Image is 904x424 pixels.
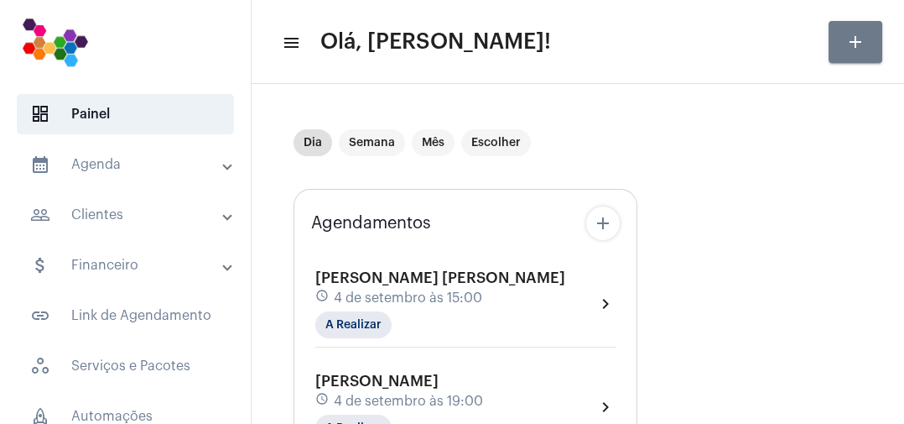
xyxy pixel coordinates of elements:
[30,104,50,124] span: sidenav icon
[282,33,299,53] mat-icon: sidenav icon
[13,8,96,76] img: 7bf4c2a9-cb5a-6366-d80e-59e5d4b2024a.png
[315,374,439,389] span: [PERSON_NAME]
[320,29,551,55] span: Olá, [PERSON_NAME]!
[315,311,392,338] mat-chip: A Realizar
[294,129,332,156] mat-chip: Dia
[334,291,482,306] span: 4 de setembro às 15:00
[30,255,224,275] mat-panel-title: Financeiro
[30,154,50,175] mat-icon: sidenav icon
[30,306,50,326] mat-icon: sidenav icon
[17,346,234,386] span: Serviços e Pacotes
[315,392,330,411] mat-icon: schedule
[30,154,224,175] mat-panel-title: Agenda
[593,213,613,233] mat-icon: add
[17,94,234,134] span: Painel
[10,195,251,235] mat-expansion-panel-header: sidenav iconClientes
[412,129,455,156] mat-chip: Mês
[461,129,531,156] mat-chip: Escolher
[30,255,50,275] mat-icon: sidenav icon
[315,289,330,307] mat-icon: schedule
[334,394,483,409] span: 4 de setembro às 19:00
[30,356,50,376] span: sidenav icon
[339,129,405,156] mat-chip: Semana
[30,205,224,225] mat-panel-title: Clientes
[10,144,251,185] mat-expansion-panel-header: sidenav iconAgenda
[595,294,616,314] mat-icon: chevron_right
[595,397,616,417] mat-icon: chevron_right
[311,214,431,233] span: Agendamentos
[17,296,234,336] span: Link de Agendamento
[30,205,50,225] mat-icon: sidenav icon
[315,270,565,285] span: [PERSON_NAME] [PERSON_NAME]
[845,32,865,52] mat-icon: add
[10,245,251,285] mat-expansion-panel-header: sidenav iconFinanceiro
